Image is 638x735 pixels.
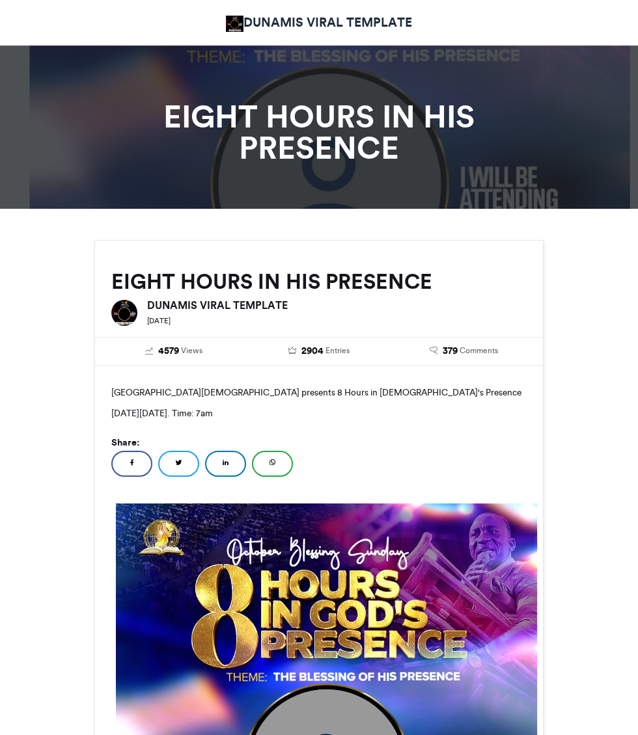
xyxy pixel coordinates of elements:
[111,344,237,358] a: 4579 Views
[111,270,527,293] h2: EIGHT HOURS IN HIS PRESENCE
[326,345,350,356] span: Entries
[94,101,544,163] h1: EIGHT HOURS IN HIS PRESENCE
[158,344,179,358] span: 4579
[301,344,324,358] span: 2904
[111,434,527,451] h5: Share:
[147,316,171,325] small: [DATE]
[111,382,527,423] p: [GEOGRAPHIC_DATA][DEMOGRAPHIC_DATA] presents 8 Hours in [DEMOGRAPHIC_DATA]'s Presence [DATE][DATE...
[226,16,243,32] img: DUNAMIS VIRAL TEMPLATE
[257,344,382,358] a: 2904 Entries
[181,345,202,356] span: Views
[147,300,527,310] h6: DUNAMIS VIRAL TEMPLATE
[460,345,498,356] span: Comments
[111,300,137,326] img: DUNAMIS VIRAL TEMPLATE
[226,13,412,32] a: DUNAMIS VIRAL TEMPLATE
[401,344,527,358] a: 379 Comments
[443,344,458,358] span: 379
